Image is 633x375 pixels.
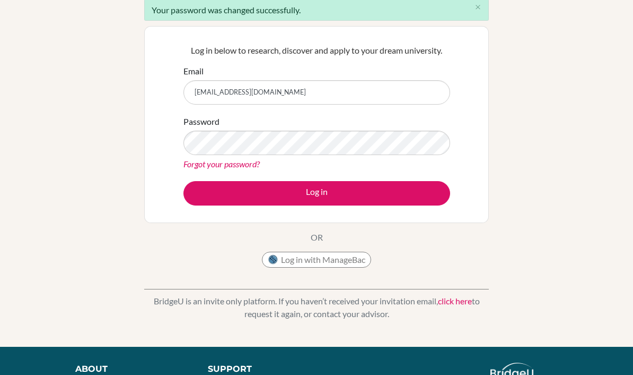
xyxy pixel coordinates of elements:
label: Email [183,65,204,78]
p: OR [311,231,323,244]
p: Log in below to research, discover and apply to your dream university. [183,44,450,57]
button: Log in with ManageBac [262,252,371,268]
i: close [474,3,482,11]
button: Log in [183,181,450,206]
p: BridgeU is an invite only platform. If you haven’t received your invitation email, to request it ... [144,295,489,320]
label: Password [183,115,219,128]
a: click here [438,296,472,306]
a: Forgot your password? [183,159,260,169]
